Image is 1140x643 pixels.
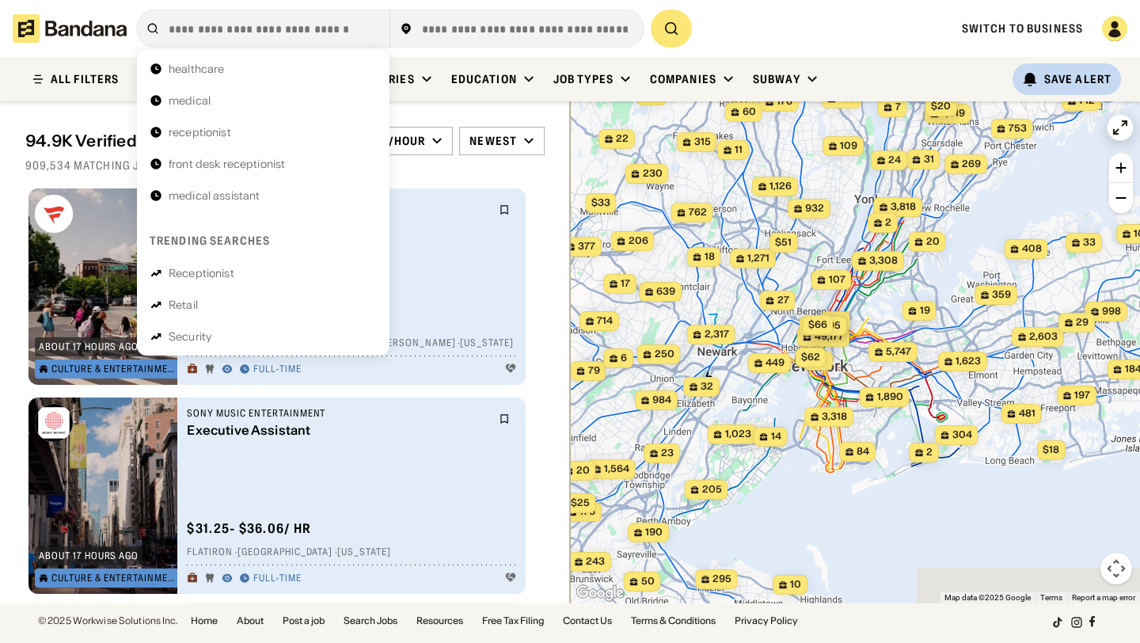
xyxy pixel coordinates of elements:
[574,583,626,603] a: Open this area in Google Maps (opens a new window)
[13,14,127,43] img: Bandana logotype
[344,616,397,626] a: Search Jobs
[771,430,781,443] span: 14
[169,127,231,138] div: receptionist
[51,573,180,583] div: Culture & Entertainment
[857,445,869,458] span: 84
[735,143,743,157] span: 11
[389,134,426,148] div: /hour
[1043,443,1059,455] span: $18
[822,410,847,424] span: 3,318
[588,364,600,378] span: 79
[187,407,489,420] div: Sony Music Entertainment
[469,134,517,148] div: Newest
[655,348,674,361] span: 250
[586,555,605,569] span: 243
[931,100,951,112] span: $20
[616,132,629,146] span: 22
[801,351,820,363] span: $62
[777,95,792,108] span: 176
[775,236,792,248] span: $51
[237,616,264,626] a: About
[1074,389,1090,402] span: 197
[891,200,916,214] span: 3,818
[805,202,824,215] span: 932
[753,72,800,86] div: Subway
[571,497,590,508] span: $25
[169,331,212,342] div: Security
[769,180,792,193] span: 1,126
[621,352,627,365] span: 6
[187,546,516,559] div: Flatiron · [GEOGRAPHIC_DATA] · [US_STATE]
[747,252,769,265] span: 1,271
[888,154,901,167] span: 24
[641,575,655,588] span: 50
[631,616,716,626] a: Terms & Conditions
[25,158,545,173] div: 909,534 matching jobs on [DOMAIN_NAME]
[1009,122,1027,135] span: 753
[650,72,716,86] div: Companies
[1019,407,1035,420] span: 481
[777,294,789,307] span: 27
[701,380,713,394] span: 32
[656,285,675,299] span: 639
[702,483,722,497] span: 205
[187,423,489,438] div: Executive Assistant
[829,273,845,287] span: 107
[956,355,981,368] span: 1,623
[482,616,544,626] a: Free Tax Filing
[705,328,729,341] span: 2,317
[169,95,211,106] div: medical
[815,330,844,344] span: 49,177
[661,447,674,460] span: 23
[35,195,73,233] img: Fanatics logo
[621,277,630,291] span: 17
[869,254,898,268] span: 3,308
[766,356,785,370] span: 449
[808,318,827,330] span: $66
[51,364,180,374] div: Culture & Entertainment
[1040,593,1062,602] a: Terms (opens in new tab)
[253,363,302,376] div: Full-time
[877,390,903,404] span: 1,890
[735,616,798,626] a: Privacy Policy
[574,583,626,603] img: Google
[169,190,260,201] div: medical assistant
[743,105,756,119] span: 60
[885,216,891,230] span: 2
[25,182,545,603] div: grid
[926,235,940,249] span: 20
[920,304,930,318] span: 19
[1022,242,1042,256] span: 408
[645,526,663,539] span: 190
[38,616,178,626] div: © 2025 Workwise Solutions Inc.
[952,428,972,442] span: 304
[840,139,857,153] span: 109
[283,616,325,626] a: Post a job
[416,616,463,626] a: Resources
[553,72,614,86] div: Job Types
[992,288,1011,302] span: 359
[169,299,198,310] div: Retail
[39,342,139,352] div: about 17 hours ago
[39,551,139,561] div: about 17 hours ago
[1102,305,1121,318] span: 998
[35,404,73,442] img: Sony Music Entertainment logo
[563,616,612,626] a: Contact Us
[962,158,981,171] span: 269
[944,593,1031,602] span: Map data ©2025 Google
[150,234,270,248] div: Trending searches
[1100,553,1132,584] button: Map camera controls
[629,234,648,248] span: 206
[689,206,707,219] span: 762
[962,21,1083,36] a: Switch to Business
[705,250,715,264] span: 18
[25,131,344,150] div: 94.9K Verified Jobs
[712,573,731,586] span: 295
[51,74,119,85] div: ALL FILTERS
[1083,236,1096,249] span: 33
[169,158,285,169] div: front desk receptionist
[652,394,671,407] span: 984
[725,428,751,441] span: 1,023
[1044,72,1111,86] div: Save Alert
